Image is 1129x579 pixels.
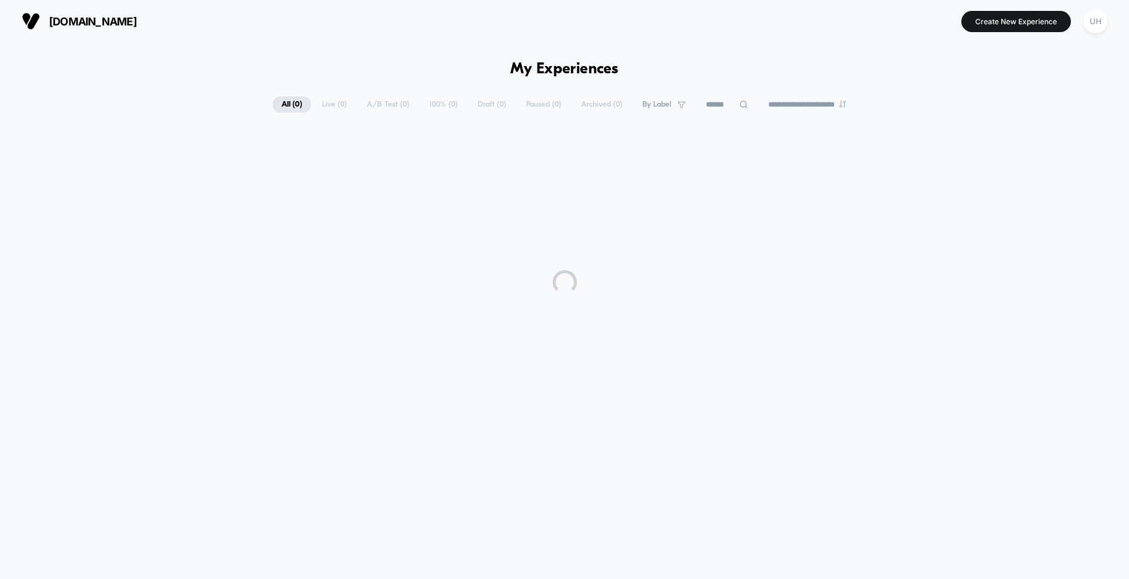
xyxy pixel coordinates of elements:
button: Create New Experience [961,11,1071,32]
h1: My Experiences [510,61,619,78]
button: UH [1080,9,1111,34]
img: Visually logo [22,12,40,30]
span: By Label [642,100,671,109]
span: [DOMAIN_NAME] [49,15,137,28]
button: [DOMAIN_NAME] [18,12,140,31]
span: All ( 0 ) [272,96,311,113]
img: end [839,101,846,108]
div: UH [1084,10,1107,33]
